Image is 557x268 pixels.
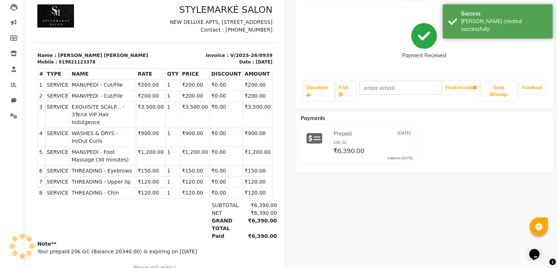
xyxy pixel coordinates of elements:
td: ₹0.00 [177,198,210,209]
p: Name : [PERSON_NAME] [PERSON_NAME] [4,62,118,69]
div: Date : [206,69,221,76]
td: 1 [133,157,148,176]
span: THREADING - Chin [39,199,101,207]
td: ₹3,500.00 [147,112,177,138]
td: 3 [5,112,12,138]
td: ₹120.00 [103,187,132,198]
td: ₹120.00 [210,187,239,198]
th: PRICE [147,79,177,90]
td: ₹150.00 [147,176,177,187]
td: SERVICE [12,112,37,138]
td: SERVICE [12,90,37,101]
td: SERVICE [12,176,37,187]
td: ₹200.00 [210,101,239,112]
h2: TAX INVOICE [4,3,239,12]
div: Paid [174,243,209,250]
a: Feedback [519,82,545,94]
td: 7 [5,187,12,198]
td: ₹900.00 [210,138,239,157]
td: ₹200.00 [103,101,132,112]
a: Print [335,82,356,101]
div: Payment Received [402,52,446,59]
div: SUBTOTAL [174,212,209,220]
h3: STYLEMARKÉ SALON [126,15,239,26]
td: ₹120.00 [147,187,177,198]
span: MANI/PEDI - Foot Massage (30 minutes) [39,159,101,174]
td: 1 [133,198,148,209]
td: ₹120.00 [147,198,177,209]
div: ₹6,390.00 [209,227,244,243]
div: Success [461,10,547,18]
td: 1 [133,90,148,101]
td: 5 [5,157,12,176]
div: ₹6,390.00 [209,243,244,250]
div: ₹6,390.00 [209,220,244,227]
span: ₹6,390.00 [333,146,364,157]
td: ₹200.00 [147,101,177,112]
td: ₹200.00 [210,90,239,101]
input: enter email [359,81,442,95]
td: 1 [133,112,148,138]
td: 4 [5,138,12,157]
span: MANI/PEDI - Cut/File [39,102,101,110]
th: DISCOUNT [177,79,210,90]
span: WASHES & DRYS - In/Out Curls [39,140,101,155]
td: 1 [133,138,148,157]
td: 1 [133,187,148,198]
p: Contact : [PHONE_NUMBER] [126,36,239,44]
td: ₹900.00 [103,138,132,157]
td: SERVICE [12,198,37,209]
td: ₹200.00 [103,90,132,101]
span: THREADING - Upper lip [39,188,101,196]
td: ₹150.00 [210,176,239,187]
p: NEW DELUXE APTS, [STREET_ADDRESS] [126,29,239,36]
td: 2 [5,101,12,112]
td: ₹120.00 [210,198,239,209]
div: [DATE] [223,69,239,76]
td: ₹900.00 [147,138,177,157]
div: Added on [DATE] [387,156,413,161]
td: ₹0.00 [177,187,210,198]
td: 1 [133,101,148,112]
div: NET [174,220,209,227]
td: ₹0.00 [177,176,210,187]
button: Send Message [481,82,516,101]
div: GRAND TOTAL [174,227,209,243]
td: ₹0.00 [177,112,210,138]
td: 6 [5,176,12,187]
td: ₹0.00 [177,157,210,176]
td: ₹0.00 [177,101,210,112]
td: ₹1,200.00 [210,157,239,176]
td: ₹150.00 [103,176,132,187]
div: Mobile : [4,69,24,76]
td: ₹1,200.00 [103,157,132,176]
td: SERVICE [12,138,37,157]
td: 1 [5,90,12,101]
a: Download [303,82,334,101]
td: SERVICE [12,157,37,176]
th: AMOUNT [210,79,239,90]
p: Invoice : V/2025-26/0939 [126,62,239,69]
div: Bill created successfully. [461,18,547,33]
th: TYPE [12,79,37,90]
th: NAME [37,79,103,90]
td: 1 [133,176,148,187]
td: 8 [5,198,12,209]
th: # [5,79,12,90]
p: Your prepaid 20k GC (Balance 20340.00) is expiring on [DATE] [4,258,239,266]
div: 20k GC [333,140,413,146]
td: ₹3,500.00 [103,112,132,138]
td: ₹0.00 [177,138,210,157]
div: ₹6,390.00 [209,212,244,220]
td: ₹3,500.00 [210,112,239,138]
span: EXQUISITE SCALP... - 3TenX VIP Hair Indulgence [39,113,101,137]
td: ₹1,200.00 [147,157,177,176]
td: SERVICE [12,101,37,112]
span: MANI/PEDI - Cut/File [39,91,101,99]
button: Email Invoice [442,82,479,94]
td: SERVICE [12,187,37,198]
td: ₹0.00 [177,90,210,101]
span: Payments [301,115,325,122]
th: RATE [103,79,132,90]
span: [DATE] [397,130,411,138]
